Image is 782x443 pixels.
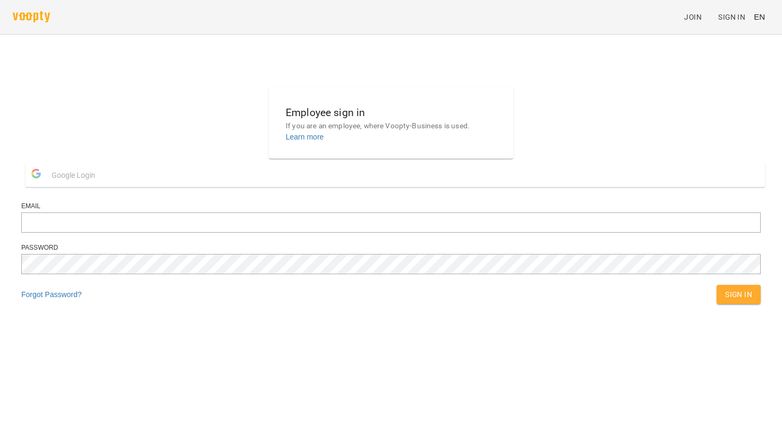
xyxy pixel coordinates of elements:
[718,11,745,23] span: Sign In
[26,163,765,187] button: Google Login
[750,7,769,27] button: EN
[754,11,765,22] span: EN
[717,285,761,304] button: Sign In
[684,11,702,23] span: Join
[680,7,714,27] a: Join
[286,104,496,121] h6: Employee sign in
[21,202,761,211] div: Email
[13,11,50,22] img: voopty.png
[21,243,761,252] div: Password
[21,290,82,299] a: Forgot Password?
[725,288,752,301] span: Sign In
[286,121,496,132] p: If you are an employee, where Voopty-Business is used.
[286,133,324,141] a: Learn more
[52,165,101,186] span: Google Login
[714,7,750,27] a: Sign In
[277,96,505,151] button: Employee sign inIf you are an employee, where Voopty-Business is used.Learn more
